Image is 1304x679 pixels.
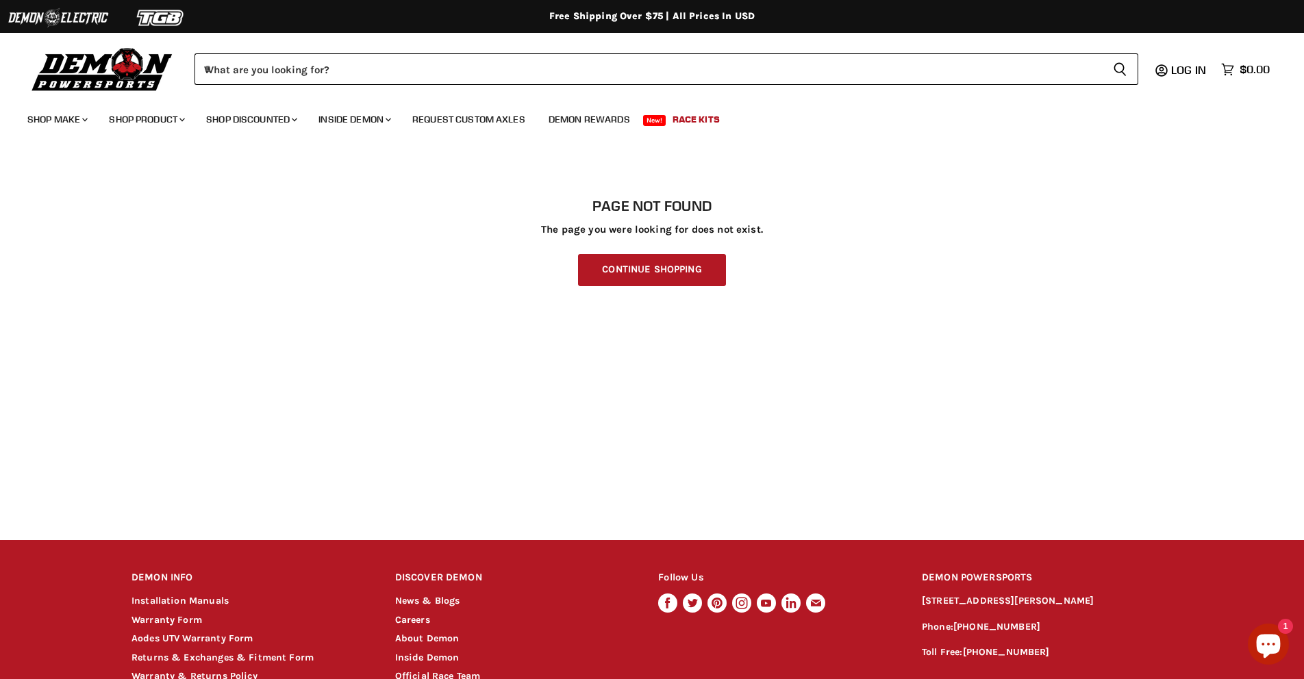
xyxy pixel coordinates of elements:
h2: Follow Us [658,562,896,594]
img: Demon Powersports [27,44,177,93]
img: TGB Logo 2 [110,5,212,31]
h2: DISCOVER DEMON [395,562,633,594]
button: Search [1102,53,1138,85]
a: Inside Demon [395,652,460,663]
a: Request Custom Axles [402,105,536,133]
a: Continue Shopping [578,254,725,286]
div: Free Shipping Over $75 | All Prices In USD [104,10,1200,23]
h2: DEMON INFO [131,562,369,594]
h2: DEMON POWERSPORTS [922,562,1173,594]
span: Log in [1171,63,1206,77]
a: Warranty Form [131,614,202,626]
a: [PHONE_NUMBER] [963,646,1050,658]
a: Log in [1165,64,1214,76]
a: [PHONE_NUMBER] [953,621,1040,632]
p: Toll Free: [922,645,1173,661]
a: Careers [395,614,430,626]
a: Shop Discounted [196,105,305,133]
span: New! [643,115,666,126]
a: About Demon [395,632,460,644]
a: Aodes UTV Warranty Form [131,632,253,644]
a: Shop Product [99,105,193,133]
a: Returns & Exchanges & Fitment Form [131,652,314,663]
a: Race Kits [662,105,730,133]
form: Product [195,53,1138,85]
span: $0.00 [1240,63,1270,76]
img: Demon Electric Logo 2 [7,5,110,31]
inbox-online-store-chat: Shopify online store chat [1244,624,1293,668]
p: [STREET_ADDRESS][PERSON_NAME] [922,593,1173,609]
p: Phone: [922,619,1173,635]
h1: Page not found [131,198,1173,214]
a: Installation Manuals [131,595,229,606]
p: The page you were looking for does not exist. [131,224,1173,235]
a: Demon Rewards [538,105,640,133]
a: $0.00 [1214,60,1277,79]
ul: Main menu [17,100,1266,133]
input: When autocomplete results are available use up and down arrows to review and enter to select [195,53,1102,85]
a: News & Blogs [395,595,460,606]
a: Inside Demon [308,105,399,133]
a: Shop Make [17,105,96,133]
